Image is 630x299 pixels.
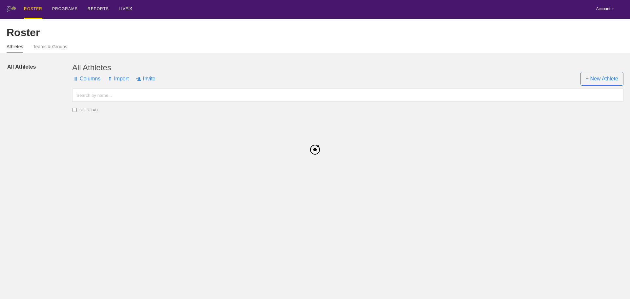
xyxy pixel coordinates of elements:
div: ▼ [612,7,614,11]
a: Athletes [7,44,23,53]
div: Roster [7,27,623,39]
a: All Athletes [7,63,72,71]
span: Columns [72,69,100,89]
span: Invite [136,69,155,89]
iframe: Chat Widget [597,267,630,299]
span: SELECT ALL [79,108,159,112]
span: + New Athlete [580,72,623,86]
img: black_logo.png [308,143,322,156]
a: Teams & Groups [33,44,67,53]
span: Import [108,69,129,89]
img: logo [7,6,16,12]
div: All Athletes [72,63,623,72]
input: Search by name... [72,89,623,102]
